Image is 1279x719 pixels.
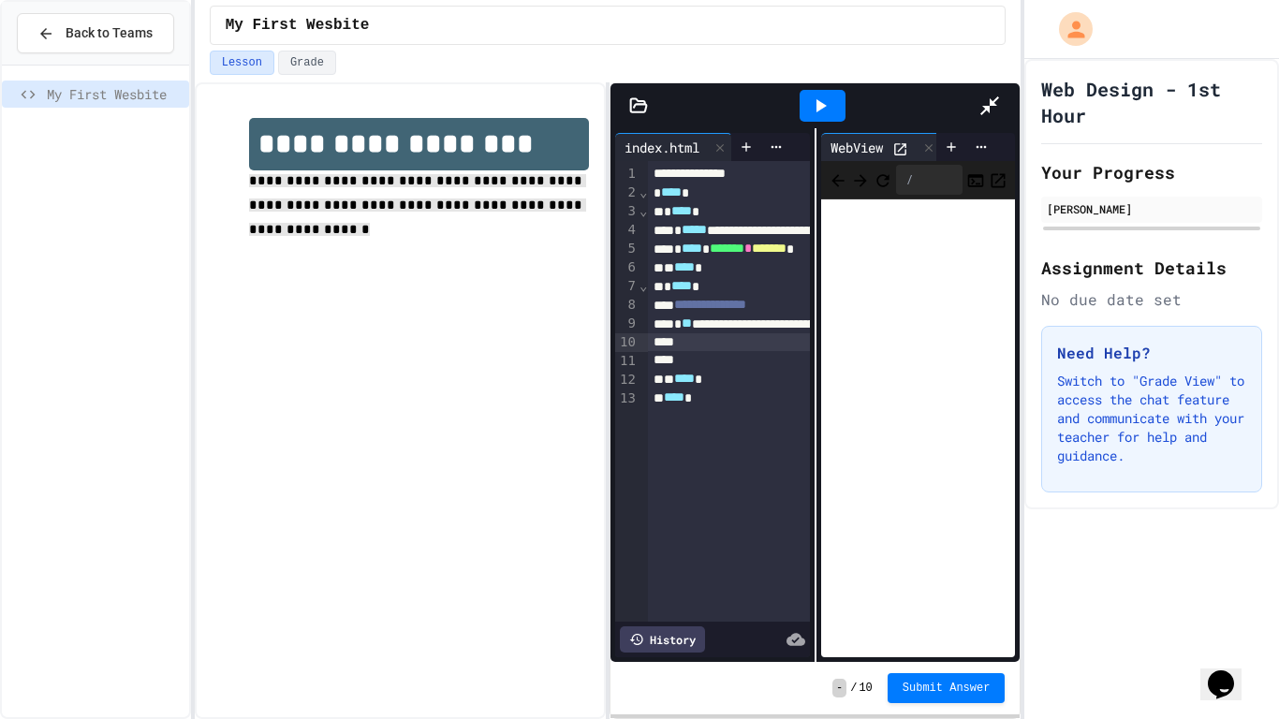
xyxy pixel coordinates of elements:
div: No due date set [1041,288,1262,311]
button: Refresh [874,169,892,191]
div: 6 [615,258,639,277]
div: 13 [615,389,639,408]
div: 7 [615,277,639,296]
div: [PERSON_NAME] [1047,200,1257,217]
div: WebView [821,138,892,157]
span: Fold line [639,184,648,199]
div: 2 [615,183,639,202]
iframe: chat widget [1200,644,1260,700]
h2: Your Progress [1041,159,1262,185]
div: 5 [615,240,639,258]
div: index.html [615,138,709,157]
div: History [620,626,705,653]
span: Back [829,168,847,191]
button: Console [966,169,985,191]
span: Fold line [639,278,648,293]
div: My Account [1039,7,1097,51]
iframe: Web Preview [821,199,1016,658]
div: 10 [615,333,639,352]
div: 11 [615,352,639,371]
button: Open in new tab [989,169,1007,191]
button: Grade [278,51,336,75]
button: Submit Answer [888,673,1006,703]
span: - [832,679,846,697]
span: Back to Teams [66,23,153,43]
button: Lesson [210,51,274,75]
span: My First Wesbite [47,84,182,104]
span: Fold line [639,203,648,218]
span: My First Wesbite [226,14,370,37]
button: Back to Teams [17,13,174,53]
p: Switch to "Grade View" to access the chat feature and communicate with your teacher for help and ... [1057,372,1246,465]
span: / [850,681,857,696]
span: 10 [859,681,872,696]
div: 3 [615,202,639,221]
div: 9 [615,315,639,333]
h1: Web Design - 1st Hour [1041,76,1262,128]
span: Forward [851,168,870,191]
div: index.html [615,133,732,161]
div: 8 [615,296,639,315]
div: 12 [615,371,639,389]
h2: Assignment Details [1041,255,1262,281]
div: WebView [821,133,941,161]
div: / [896,165,963,195]
span: Submit Answer [903,681,991,696]
h3: Need Help? [1057,342,1246,364]
div: 4 [615,221,639,240]
div: 1 [615,165,639,183]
